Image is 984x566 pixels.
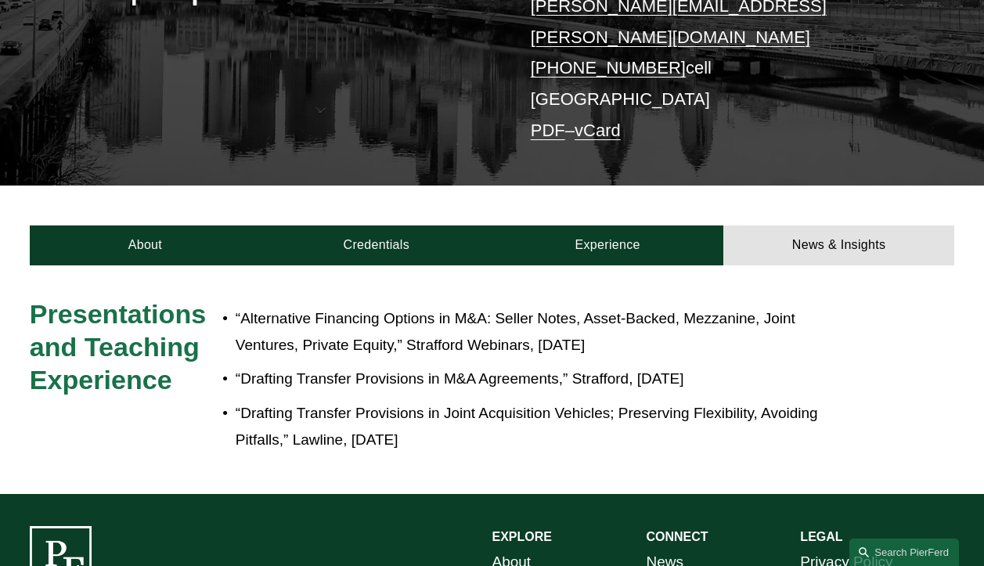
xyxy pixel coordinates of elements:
[30,225,261,265] a: About
[236,366,839,392] p: “Drafting Transfer Provisions in M&A Agreements,” Strafford, [DATE]
[800,530,842,543] strong: LEGAL
[849,539,959,566] a: Search this site
[492,225,723,265] a: Experience
[531,58,686,78] a: [PHONE_NUMBER]
[236,305,839,359] p: “Alternative Financing Options in M&A: Seller Notes, Asset-Backed, Mezzanine, Joint Ventures, Pri...
[236,400,839,453] p: “Drafting Transfer Provisions in Joint Acquisition Vehicles; Preserving Flexibility, Avoiding Pit...
[261,225,492,265] a: Credentials
[575,121,621,140] a: vCard
[30,299,214,395] span: Presentations and Teaching Experience
[723,225,954,265] a: News & Insights
[531,121,565,140] a: PDF
[492,530,552,543] strong: EXPLORE
[646,530,708,543] strong: CONNECT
